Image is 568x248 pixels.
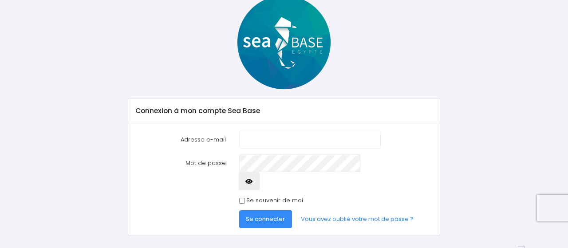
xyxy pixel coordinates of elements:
[246,196,303,205] label: Se souvenir de moi
[129,154,233,190] label: Mot de passe
[239,210,292,228] button: Se connecter
[294,210,421,228] a: Vous avez oublié votre mot de passe ?
[129,131,233,149] label: Adresse e-mail
[128,98,439,123] div: Connexion à mon compte Sea Base
[246,215,285,223] span: Se connecter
